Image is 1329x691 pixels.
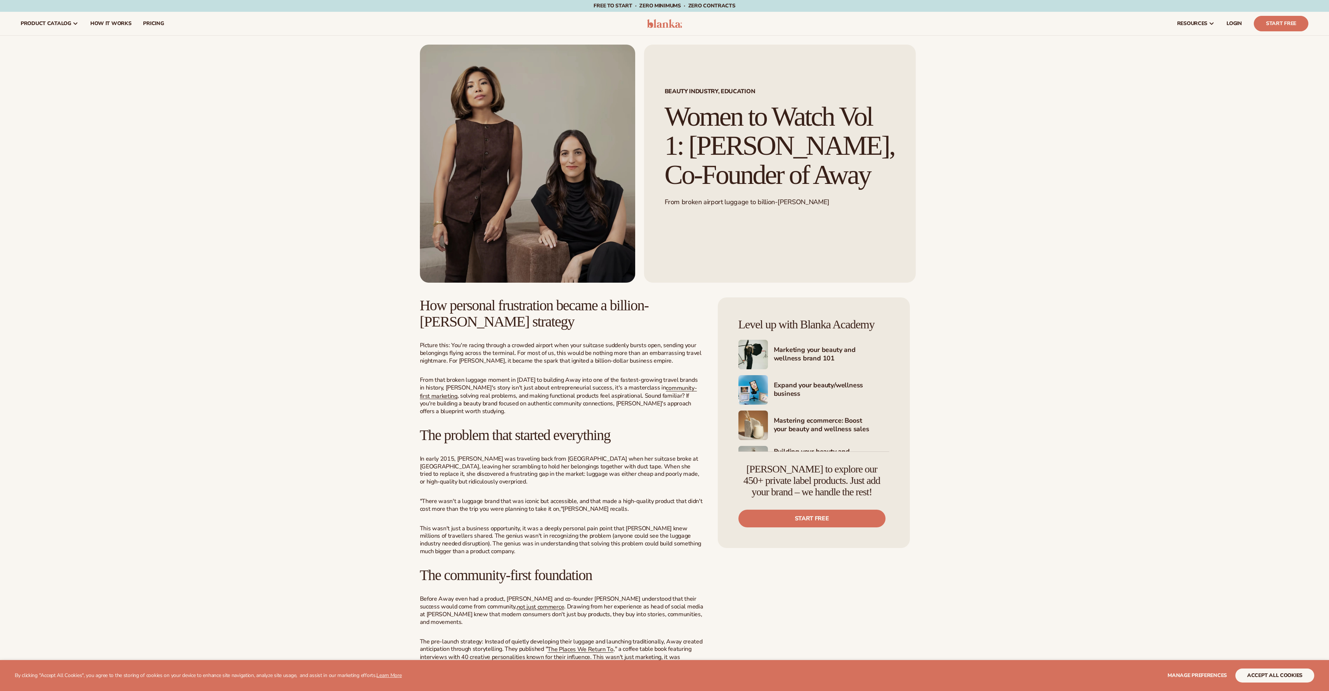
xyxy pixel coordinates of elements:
a: LOGIN [1221,12,1248,35]
a: Learn More [376,672,401,679]
span: Picture this: You're racing through a crowded airport when your suitcase suddenly bursts open, se... [420,341,702,365]
h4: Level up with Blanka Academy [738,318,889,331]
a: not just commerce [517,603,564,611]
a: pricing [137,12,170,35]
img: logo [647,19,682,28]
button: Manage preferences [1168,669,1227,683]
span: Manage preferences [1168,672,1227,679]
span: In early 2015, [PERSON_NAME] was traveling back from [GEOGRAPHIC_DATA] when her suitcase broke at... [420,455,699,486]
a: resources [1171,12,1221,35]
span: Before Away even had a product, [PERSON_NAME] and co-founder [PERSON_NAME] understood that their ... [420,595,703,626]
span: How It Works [90,21,132,27]
h4: Expand your beauty/wellness business [774,381,889,399]
span: "There wasn't a luggage brand that was iconic but accessible, and that made a high-quality produc... [420,497,703,513]
span: LOGIN [1227,21,1242,27]
span: pricing [143,21,164,27]
span: The problem that started everything [420,427,610,443]
a: community-first marketing [420,384,697,400]
p: By clicking "Accept All Cookies", you agree to the storing of cookies on your device to enhance s... [15,673,402,679]
img: Shopify Image 7 [738,411,768,440]
img: Shopify Image 5 [738,340,768,369]
span: Beauty Industry, Education [665,88,895,94]
h4: Building your beauty and wellness brand with [PERSON_NAME] [774,447,889,474]
h1: Women to Watch Vol 1: [PERSON_NAME], Co-Founder of Away [665,102,895,189]
span: From that broken luggage moment in [DATE] to building Away into one of the fastest-growing travel... [420,376,698,415]
a: Shopify Image 7 Mastering ecommerce: Boost your beauty and wellness sales [738,411,889,440]
span: [PERSON_NAME] recalls. [563,505,629,513]
a: How It Works [84,12,138,35]
h4: Mastering ecommerce: Boost your beauty and wellness sales [774,416,889,435]
a: The Places We Return To [547,645,613,653]
span: This wasn't just a business opportunity, it was a deeply personal pain point that [PERSON_NAME] k... [420,524,701,555]
a: Start Free [1254,16,1308,31]
span: Free to start · ZERO minimums · ZERO contracts [594,2,735,9]
span: The community-first foundation [420,567,592,583]
span: From broken airport luggage to billion-[PERSON_NAME] [665,198,829,206]
span: product catalog [21,21,71,27]
img: Shopify Image 8 [738,446,768,475]
button: accept all cookies [1235,669,1314,683]
a: Start free [738,510,886,527]
a: Shopify Image 5 Marketing your beauty and wellness brand 101 [738,340,889,369]
a: product catalog [15,12,84,35]
a: Shopify Image 8 Building your beauty and wellness brand with [PERSON_NAME] [738,446,889,475]
h4: Marketing your beauty and wellness brand 101 [774,346,889,364]
span: How personal frustration became a billion-[PERSON_NAME] strategy [420,297,648,330]
a: Shopify Image 6 Expand your beauty/wellness business [738,375,889,405]
h4: [PERSON_NAME] to explore our 450+ private label products. Just add your brand – we handle the rest! [738,464,886,498]
span: The pre-launch strategy [420,638,482,646]
img: Shopify Image 6 [738,375,768,405]
span: resources [1177,21,1207,27]
span: : Instead of quietly developing their luggage and launching traditionally, Away created anticipat... [420,638,703,677]
img: Two women entrepreneurs posing confidently indoors, one standing and one seated. [420,45,635,283]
